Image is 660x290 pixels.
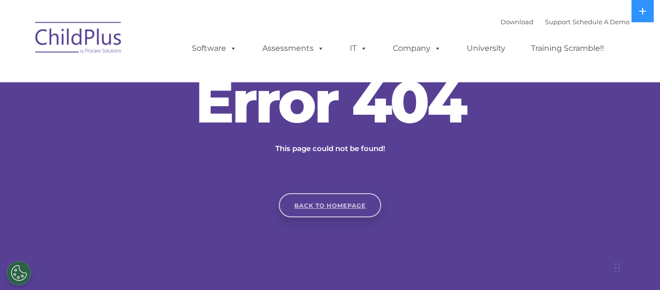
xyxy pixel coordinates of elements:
[340,39,377,58] a: IT
[573,18,630,26] a: Schedule A Demo
[545,18,571,26] a: Support
[253,39,334,58] a: Assessments
[7,261,31,285] button: Cookies Settings
[279,193,381,217] a: Back to homepage
[501,18,533,26] a: Download
[615,253,620,282] div: Drag
[502,185,660,290] iframe: Chat Widget
[182,39,246,58] a: Software
[229,143,431,154] p: This page could not be found!
[30,15,127,63] img: ChildPlus by Procare Solutions
[383,39,451,58] a: Company
[457,39,515,58] a: University
[185,73,475,131] h2: Error 404
[501,18,630,26] font: |
[521,39,614,58] a: Training Scramble!!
